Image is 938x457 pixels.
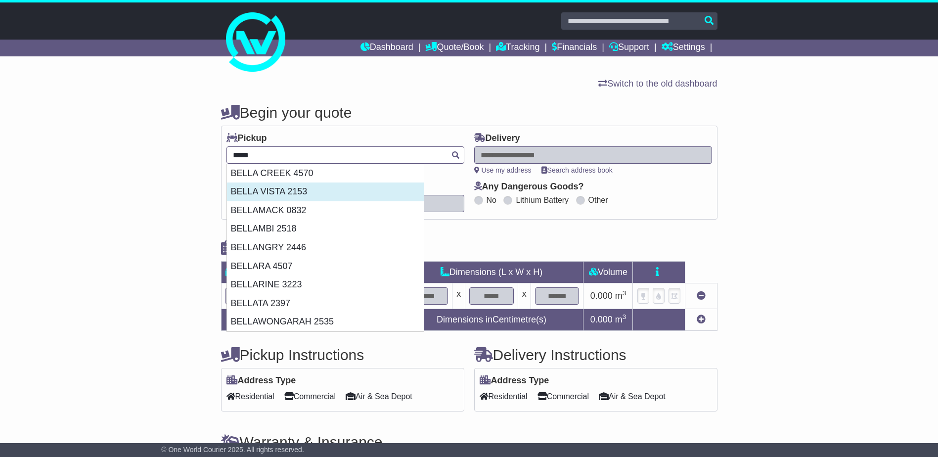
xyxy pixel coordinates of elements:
[598,79,717,89] a: Switch to the old dashboard
[615,315,626,324] span: m
[590,291,613,301] span: 0.000
[496,40,539,56] a: Tracking
[588,195,608,205] label: Other
[226,375,296,386] label: Address Type
[697,315,706,324] a: Add new item
[480,389,528,404] span: Residential
[227,201,424,220] div: BELLAMACK 0832
[221,240,345,256] h4: Package details |
[474,133,520,144] label: Delivery
[452,283,465,309] td: x
[284,389,336,404] span: Commercial
[227,238,424,257] div: BELLANGRY 2446
[599,389,666,404] span: Air & Sea Depot
[227,257,424,276] div: BELLARA 4507
[623,289,626,297] sup: 3
[227,220,424,238] div: BELLAMBI 2518
[537,389,589,404] span: Commercial
[474,347,717,363] h4: Delivery Instructions
[615,291,626,301] span: m
[226,133,267,144] label: Pickup
[480,375,549,386] label: Address Type
[400,309,583,331] td: Dimensions in Centimetre(s)
[227,294,424,313] div: BELLATA 2397
[346,389,412,404] span: Air & Sea Depot
[360,40,413,56] a: Dashboard
[487,195,496,205] label: No
[474,182,584,192] label: Any Dangerous Goods?
[400,262,583,283] td: Dimensions (L x W x H)
[227,275,424,294] div: BELLARINE 3223
[161,446,304,454] span: © One World Courier 2025. All rights reserved.
[221,262,304,283] td: Type
[474,166,532,174] a: Use my address
[583,262,633,283] td: Volume
[425,40,484,56] a: Quote/Book
[221,434,717,450] h4: Warranty & Insurance
[221,347,464,363] h4: Pickup Instructions
[541,166,613,174] a: Search address book
[609,40,649,56] a: Support
[516,195,569,205] label: Lithium Battery
[227,164,424,183] div: BELLA CREEK 4570
[226,389,274,404] span: Residential
[518,283,531,309] td: x
[227,183,424,201] div: BELLA VISTA 2153
[552,40,597,56] a: Financials
[623,313,626,320] sup: 3
[221,104,717,121] h4: Begin your quote
[227,313,424,331] div: BELLAWONGARAH 2535
[590,315,613,324] span: 0.000
[662,40,705,56] a: Settings
[697,291,706,301] a: Remove this item
[226,146,464,164] typeahead: Please provide city
[221,309,304,331] td: Total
